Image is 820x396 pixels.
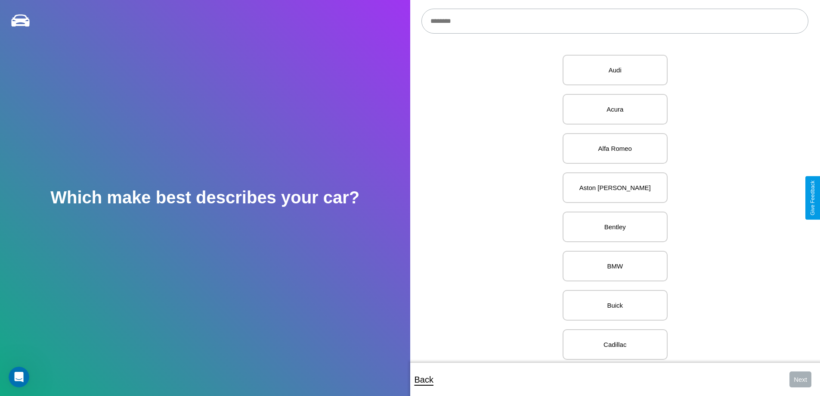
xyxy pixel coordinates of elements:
[572,182,658,193] p: Aston [PERSON_NAME]
[572,103,658,115] p: Acura
[50,188,359,207] h2: Which make best describes your car?
[572,143,658,154] p: Alfa Romeo
[810,181,816,215] div: Give Feedback
[572,260,658,272] p: BMW
[572,339,658,350] p: Cadillac
[9,367,29,387] iframe: Intercom live chat
[415,372,433,387] p: Back
[789,371,811,387] button: Next
[572,299,658,311] p: Buick
[572,64,658,76] p: Audi
[572,221,658,233] p: Bentley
